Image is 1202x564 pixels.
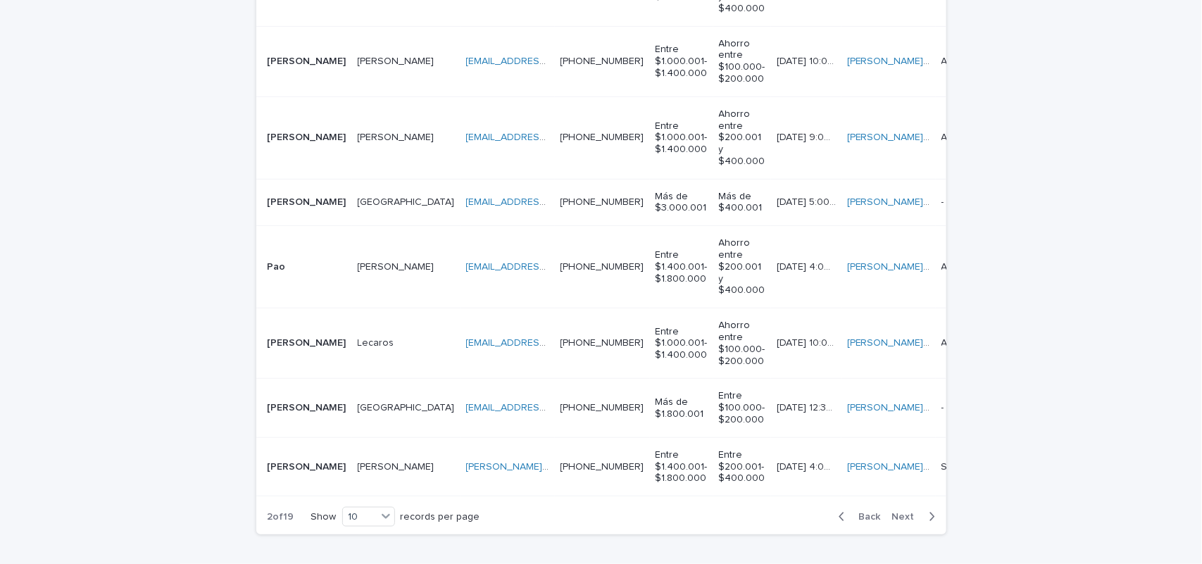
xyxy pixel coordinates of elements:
a: [PERSON_NAME][EMAIL_ADDRESS][PERSON_NAME][DOMAIN_NAME] [847,132,1160,142]
a: [EMAIL_ADDRESS][PERSON_NAME][PERSON_NAME][DOMAIN_NAME] [466,56,779,66]
p: [PERSON_NAME] [268,399,349,414]
button: Next [887,510,946,523]
p: 2 of 19 [256,500,306,534]
p: [PERSON_NAME] [268,194,349,208]
p: records per page [401,511,480,523]
p: 27/3/2025 4:00 PM [777,458,839,473]
p: Entre $1.400.001- $1.800.000 [656,249,708,284]
a: [PHONE_NUMBER] [561,403,644,413]
p: 11/7/2025 10:00 AM [777,53,839,68]
p: Leslybeth Pérez [268,53,349,68]
div: - [941,402,944,414]
p: 28/3/2025 12:30 PM [777,399,839,414]
p: Ahorro entre $200.001 y $400.000 [719,237,765,296]
p: Pao [268,258,289,273]
p: Entre $200.001- $400.000 [719,449,765,484]
p: Ahorro entre $100.000- $200.000 [719,320,765,367]
p: Show [311,511,337,523]
a: [PERSON_NAME][EMAIL_ADDRESS][PERSON_NAME][DOMAIN_NAME] [847,56,1160,66]
p: [PERSON_NAME] [268,458,349,473]
div: Sale de vacaciones , que lo llame en unas 2 semanas Agenda 26-03-2 025 a las 16 hrs. [941,461,1141,473]
p: Entre $1.000.001- $1.400.000 [656,326,708,361]
p: Entre $1.400.001- $1.800.000 [656,449,708,484]
a: [PHONE_NUMBER] [561,462,644,472]
div: Agenda reunión [DATE] a las 10 am [941,56,1100,68]
a: [EMAIL_ADDRESS][DOMAIN_NAME] [466,262,625,272]
p: 1/4/2025 4:00 PM [777,258,839,273]
span: Back [851,512,881,522]
p: 30/6/2025 5:00 PM [777,194,839,208]
a: [PHONE_NUMBER] [561,338,644,348]
a: [PHONE_NUMBER] [561,132,644,142]
a: [PERSON_NAME][EMAIL_ADDRESS][DOMAIN_NAME] [466,462,702,472]
p: [GEOGRAPHIC_DATA] [358,399,458,414]
p: [GEOGRAPHIC_DATA] [358,194,458,208]
a: [PHONE_NUMBER] [561,197,644,207]
p: Claudia Jauregui [268,334,349,349]
div: Agenda [DATE] a las 16 horas [941,261,1075,273]
div: Agenda [DATE] a las 10 am [941,337,1062,349]
p: 10/7/2025 9:00 AM [777,129,839,144]
a: [EMAIL_ADDRESS][DOMAIN_NAME] [466,338,625,348]
span: Next [892,512,923,522]
a: [PERSON_NAME][EMAIL_ADDRESS][PERSON_NAME][DOMAIN_NAME] [847,403,1160,413]
a: [PERSON_NAME][EMAIL_ADDRESS][PERSON_NAME][DOMAIN_NAME] [847,338,1160,348]
p: Entre $1.000.001- $1.400.000 [656,44,708,79]
a: [PHONE_NUMBER] [561,262,644,272]
p: Ahorro entre $100.000- $200.000 [719,38,765,85]
p: Franco Brito [268,129,349,144]
a: [EMAIL_ADDRESS][DOMAIN_NAME] [466,197,625,207]
p: [PERSON_NAME] [358,258,437,273]
a: [EMAIL_ADDRESS][DOMAIN_NAME] [466,403,625,413]
a: [EMAIL_ADDRESS][DOMAIN_NAME] [466,132,625,142]
div: Agenda [DATE] a las 9 am [941,132,1058,144]
button: Back [827,510,887,523]
p: Más de $1.800.001 [656,396,708,420]
p: [PERSON_NAME] [358,458,437,473]
a: [PHONE_NUMBER] [561,56,644,66]
a: [PERSON_NAME][EMAIL_ADDRESS][PERSON_NAME][DOMAIN_NAME] [847,197,1160,207]
a: [PERSON_NAME][EMAIL_ADDRESS][PERSON_NAME][DOMAIN_NAME] [847,262,1160,272]
p: Entre $1.000.001- $1.400.000 [656,120,708,156]
p: Más de $400.001 [719,191,765,215]
p: [PERSON_NAME] [358,129,437,144]
p: Entre $100.000- $200.000 [719,390,765,425]
p: Lecaros [358,334,397,349]
p: 29/3/2025 10:00 AM [777,334,839,349]
a: [PERSON_NAME][EMAIL_ADDRESS][PERSON_NAME][DOMAIN_NAME] [847,462,1160,472]
p: Más de $3.000.001 [656,191,708,215]
p: Ahorro entre $200.001 y $400.000 [719,108,765,168]
div: 10 [343,510,377,525]
div: - [941,196,944,208]
p: [PERSON_NAME] [358,53,437,68]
